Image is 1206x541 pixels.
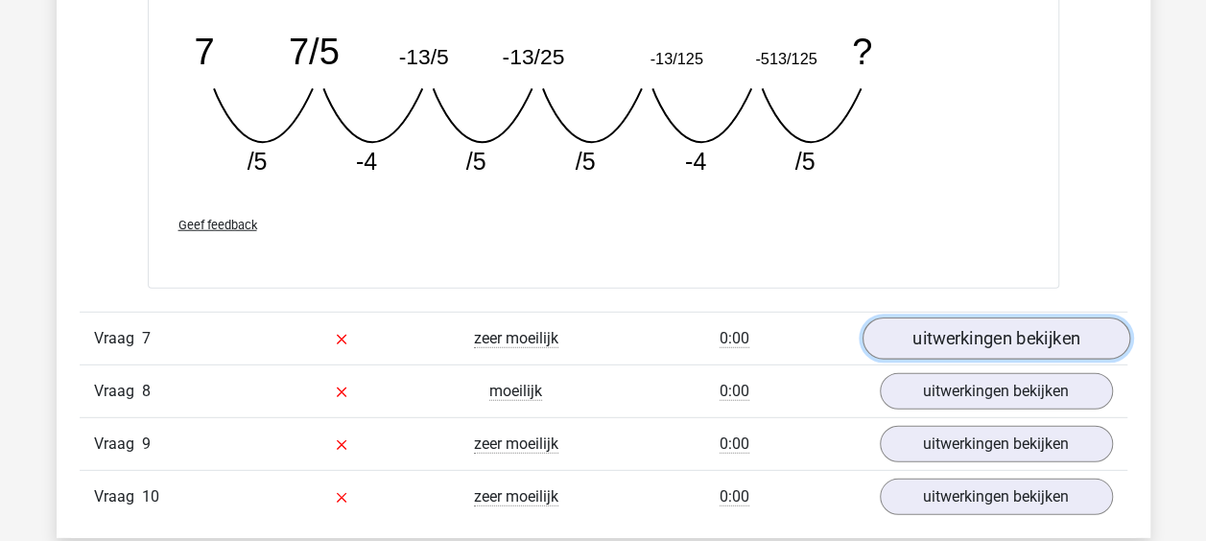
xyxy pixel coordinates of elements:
span: 9 [142,435,151,453]
span: Vraag [94,433,142,456]
tspan: /5 [575,148,595,175]
tspan: -13/25 [502,45,564,70]
span: 0:00 [720,329,749,348]
span: 0:00 [720,435,749,454]
span: Vraag [94,380,142,403]
span: zeer moeilijk [474,487,558,506]
span: Geef feedback [178,218,257,232]
tspan: -13/125 [650,51,702,68]
a: uitwerkingen bekijken [880,426,1113,462]
a: uitwerkingen bekijken [862,318,1129,360]
span: zeer moeilijk [474,329,558,348]
a: uitwerkingen bekijken [880,373,1113,410]
tspan: /5 [794,148,815,175]
tspan: 7 [194,33,214,73]
tspan: -513/125 [755,51,816,68]
span: zeer moeilijk [474,435,558,454]
tspan: ? [852,33,872,73]
span: 0:00 [720,382,749,401]
tspan: -4 [684,148,705,175]
a: uitwerkingen bekijken [880,479,1113,515]
span: Vraag [94,485,142,508]
span: 10 [142,487,159,506]
tspan: /5 [465,148,485,175]
tspan: 7/5 [288,33,339,73]
tspan: -13/5 [398,45,448,70]
span: 8 [142,382,151,400]
tspan: -4 [355,148,376,175]
tspan: /5 [247,148,267,175]
span: 7 [142,329,151,347]
span: moeilijk [489,382,542,401]
span: 0:00 [720,487,749,506]
span: Vraag [94,327,142,350]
